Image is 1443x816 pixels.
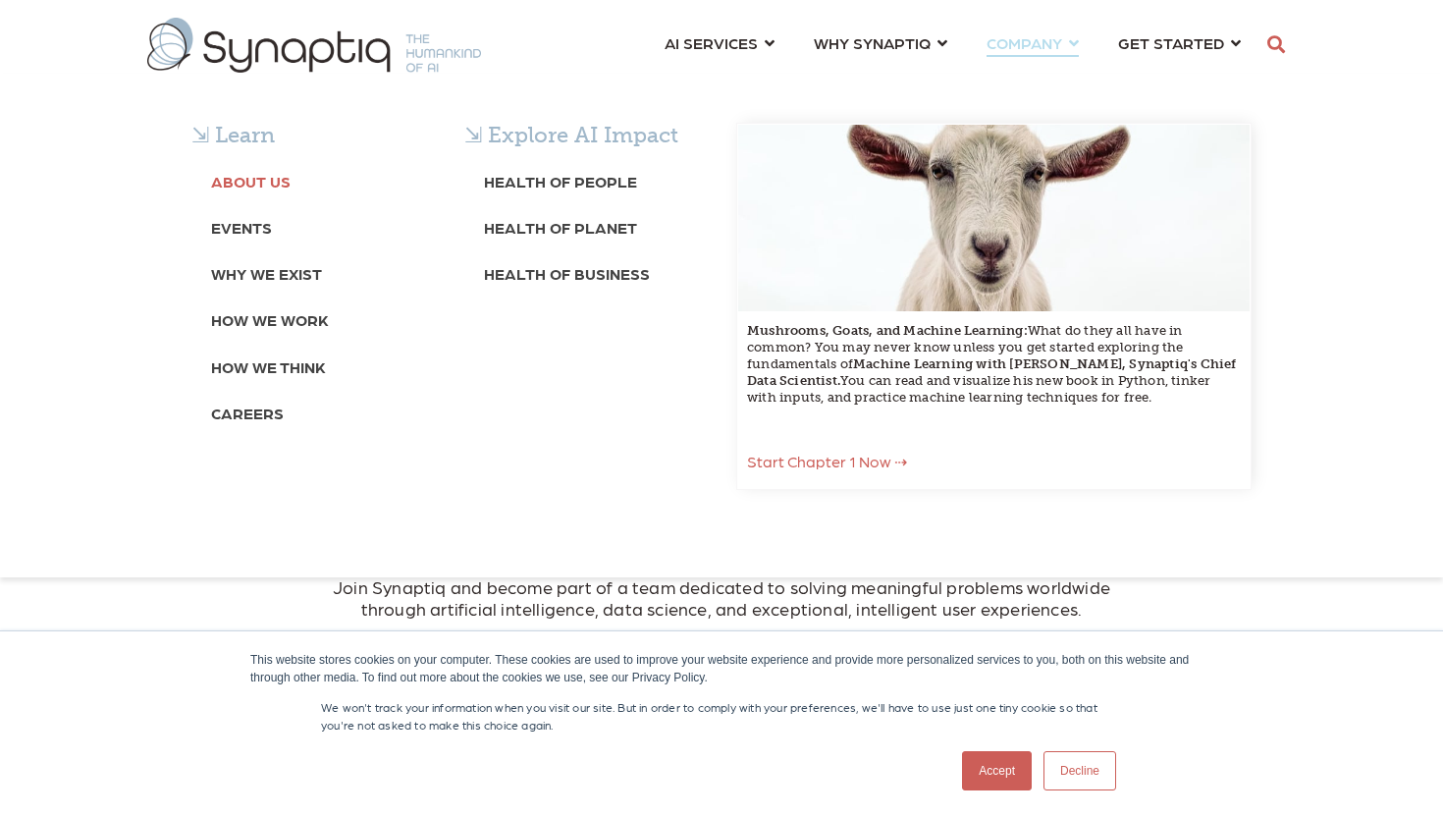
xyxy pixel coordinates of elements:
[962,751,1032,790] a: Accept
[31,31,47,47] img: logo_orange.svg
[665,25,775,61] a: AI SERVICES
[665,29,758,56] span: AI SERVICES
[814,29,931,56] span: WHY SYNAPTIQ
[333,576,1110,619] span: Join Synaptiq and become part of a team dedicated to solving meaningful problems worldwide throug...
[987,29,1062,56] span: COMPANY
[1043,751,1116,790] a: Decline
[1118,29,1224,56] span: GET STARTED
[75,116,176,129] div: Domain Overview
[250,651,1193,686] div: This website stores cookies on your computer. These cookies are used to improve your website expe...
[1118,25,1241,61] a: GET STARTED
[53,114,69,130] img: tab_domain_overview_orange.svg
[195,114,211,130] img: tab_keywords_by_traffic_grey.svg
[645,10,1260,81] nav: menu
[321,698,1122,734] p: We won't track your information when you visit our site. But in order to comply with your prefere...
[51,51,139,67] div: Domain: [URL]
[814,25,947,61] a: WHY SYNAPTIQ
[987,25,1079,61] a: COMPANY
[31,51,47,67] img: website_grey.svg
[217,116,331,129] div: Keywords by Traffic
[147,18,481,73] img: synaptiq logo-1
[55,31,96,47] div: v 4.0.25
